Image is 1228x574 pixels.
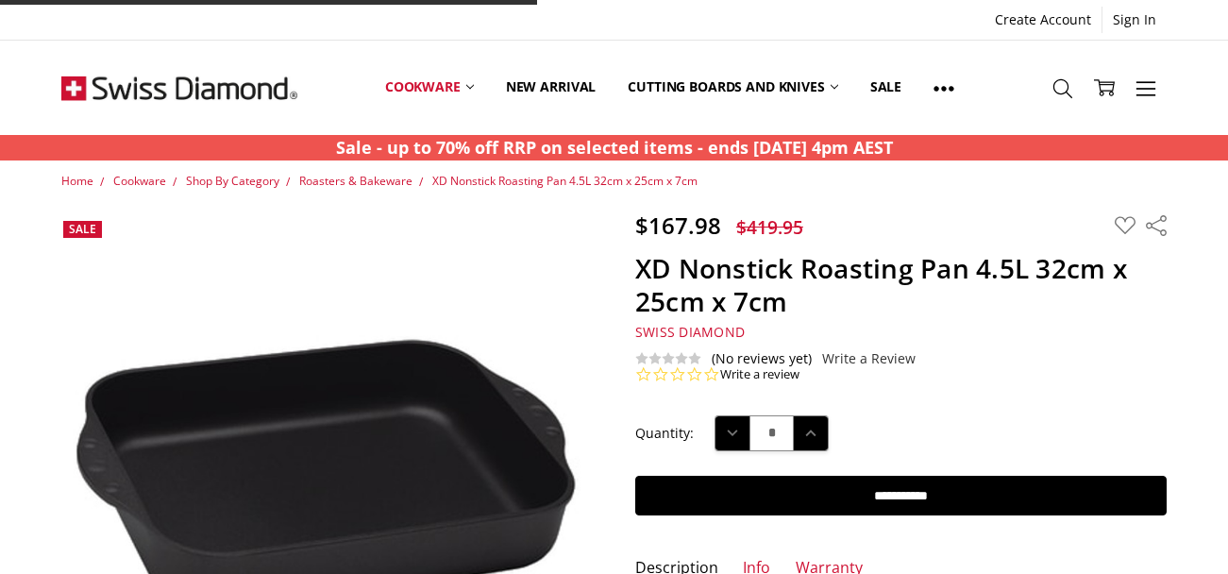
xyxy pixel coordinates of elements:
span: (No reviews yet) [712,351,812,366]
span: $419.95 [736,214,803,240]
img: Free Shipping On Every Order [61,41,297,135]
a: XD Nonstick Roasting Pan 4.5L 32cm x 25cm x 7cm [432,173,698,189]
label: Quantity: [635,423,694,444]
span: Swiss Diamond [635,323,745,341]
a: Home [61,173,93,189]
a: Create Account [984,7,1102,33]
a: Sign In [1102,7,1167,33]
span: Sale [69,221,96,237]
a: Shop By Category [186,173,279,189]
a: Sale [854,45,917,129]
a: Write a review [720,366,799,383]
a: Show All [917,45,970,130]
a: New arrival [490,45,612,129]
a: Cookware [113,173,166,189]
a: Roasters & Bakeware [299,173,412,189]
h1: XD Nonstick Roasting Pan 4.5L 32cm x 25cm x 7cm [635,252,1167,318]
a: Cookware [369,45,490,129]
span: $167.98 [635,210,721,241]
a: Write a Review [822,351,916,366]
a: Cutting boards and knives [612,45,854,129]
strong: Sale - up to 70% off RRP on selected items - ends [DATE] 4pm AEST [336,136,893,159]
